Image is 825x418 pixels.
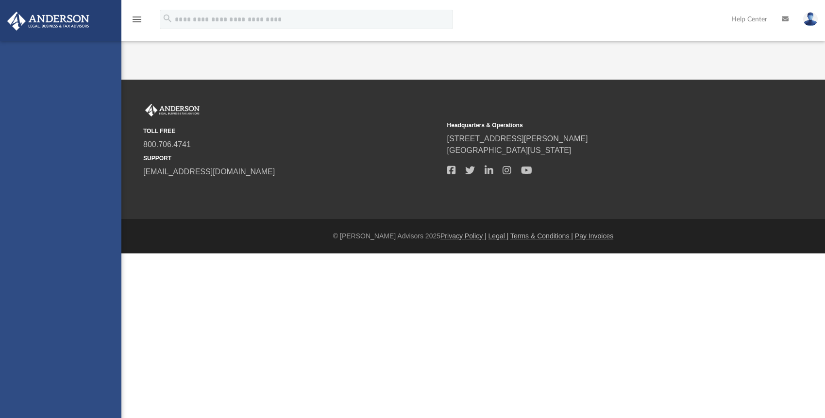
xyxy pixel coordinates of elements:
[143,167,275,176] a: [EMAIL_ADDRESS][DOMAIN_NAME]
[447,146,572,154] a: [GEOGRAPHIC_DATA][US_STATE]
[131,14,143,25] i: menu
[143,127,440,135] small: TOLL FREE
[143,140,191,149] a: 800.706.4741
[575,232,613,240] a: Pay Invoices
[143,104,202,117] img: Anderson Advisors Platinum Portal
[162,13,173,24] i: search
[447,134,588,143] a: [STREET_ADDRESS][PERSON_NAME]
[803,12,818,26] img: User Pic
[440,232,487,240] a: Privacy Policy |
[510,232,573,240] a: Terms & Conditions |
[143,154,440,163] small: SUPPORT
[4,12,92,31] img: Anderson Advisors Platinum Portal
[131,18,143,25] a: menu
[447,121,744,130] small: Headquarters & Operations
[488,232,509,240] a: Legal |
[121,231,825,241] div: © [PERSON_NAME] Advisors 2025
